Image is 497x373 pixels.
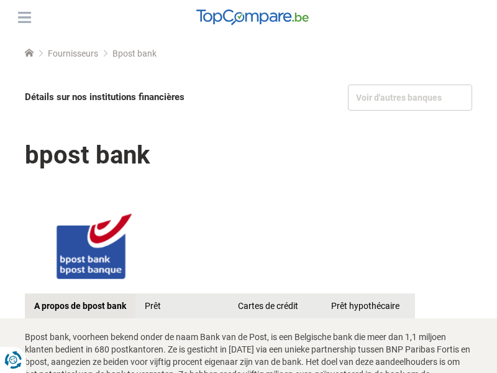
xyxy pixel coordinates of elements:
a: Home [25,48,34,58]
a: Prêt hypothécaire [322,293,415,318]
img: TopCompare [196,9,309,25]
a: Prêt [135,293,229,318]
span: Bpost bank [112,48,157,58]
div: Détails sur nos institutions financières [25,85,246,110]
button: Menu [15,8,34,27]
div: Voir d'autres banques [348,85,472,111]
a: Cartes de crédit [229,293,322,318]
a: Fournisseurs [48,48,98,58]
a: A propos de bpost bank [25,293,135,318]
img: bpost bank [25,213,162,281]
h1: bpost bank [25,132,472,178]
